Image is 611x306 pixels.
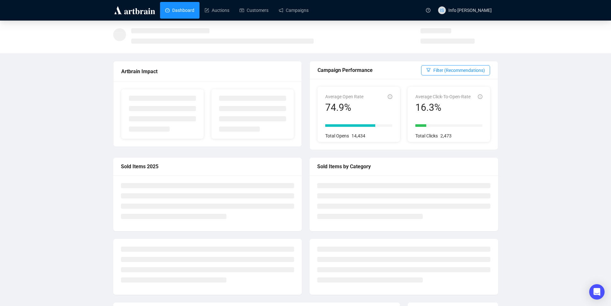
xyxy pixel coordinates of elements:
span: Average Click-To-Open-Rate [415,94,471,99]
div: 16.3% [415,101,471,114]
span: info-circle [388,94,392,99]
a: Customers [240,2,268,19]
span: info-circle [478,94,482,99]
div: 74.9% [325,101,363,114]
a: Auctions [205,2,229,19]
span: Info [PERSON_NAME] [448,8,492,13]
div: Open Intercom Messenger [589,284,605,300]
div: Sold Items 2025 [121,162,294,170]
span: IS [440,7,444,14]
span: Average Open Rate [325,94,363,99]
button: Filter (Recommendations) [421,65,490,75]
span: 14,434 [352,133,365,138]
span: Total Clicks [415,133,438,138]
div: Sold Items by Category [317,162,490,170]
div: Campaign Performance [318,66,421,74]
span: question-circle [426,8,430,13]
span: 2,473 [440,133,452,138]
span: Total Opens [325,133,349,138]
span: Filter (Recommendations) [433,67,485,74]
span: filter [426,68,431,72]
a: Dashboard [165,2,194,19]
div: Artbrain Impact [121,67,294,75]
a: Campaigns [279,2,309,19]
img: logo [113,5,156,15]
